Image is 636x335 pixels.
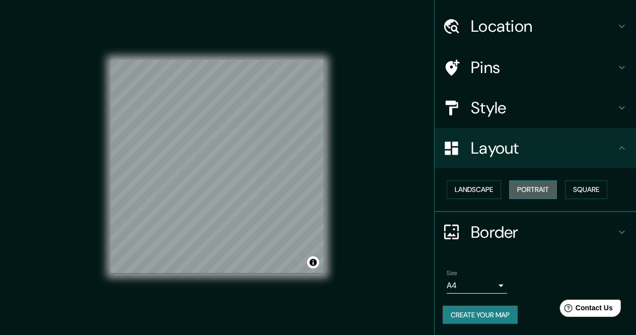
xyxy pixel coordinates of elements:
[471,16,616,36] h4: Location
[471,138,616,158] h4: Layout
[509,180,557,199] button: Portrait
[307,256,319,269] button: Toggle attribution
[447,180,501,199] button: Landscape
[471,98,616,118] h4: Style
[435,47,636,88] div: Pins
[565,180,607,199] button: Square
[435,212,636,252] div: Border
[471,57,616,78] h4: Pins
[435,6,636,46] div: Location
[111,60,324,274] canvas: Map
[546,296,625,324] iframe: Help widget launcher
[443,306,518,324] button: Create your map
[471,222,616,242] h4: Border
[435,88,636,128] div: Style
[447,278,507,294] div: A4
[447,269,457,277] label: Size
[435,128,636,168] div: Layout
